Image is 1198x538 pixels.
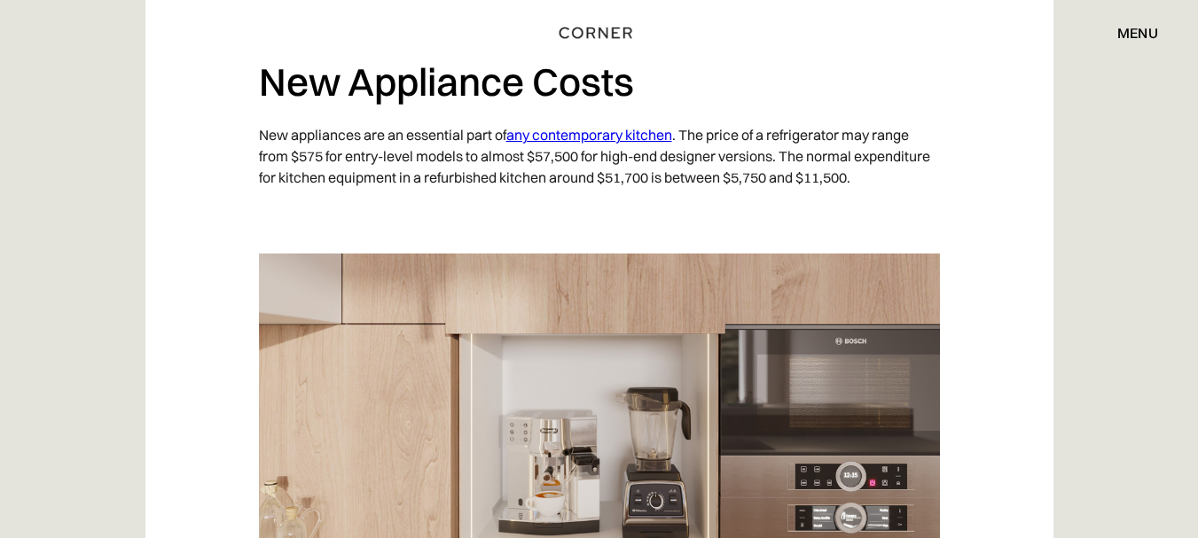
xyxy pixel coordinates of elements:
[259,115,940,197] p: New appliances are an essential part of . The price of a refrigerator may range from $575 for ent...
[1117,26,1158,40] div: menu
[506,126,672,144] a: any contemporary kitchen
[559,21,639,44] a: home
[259,197,940,236] p: ‍
[1100,18,1158,48] div: menu
[259,58,940,106] h2: New Appliance Costs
